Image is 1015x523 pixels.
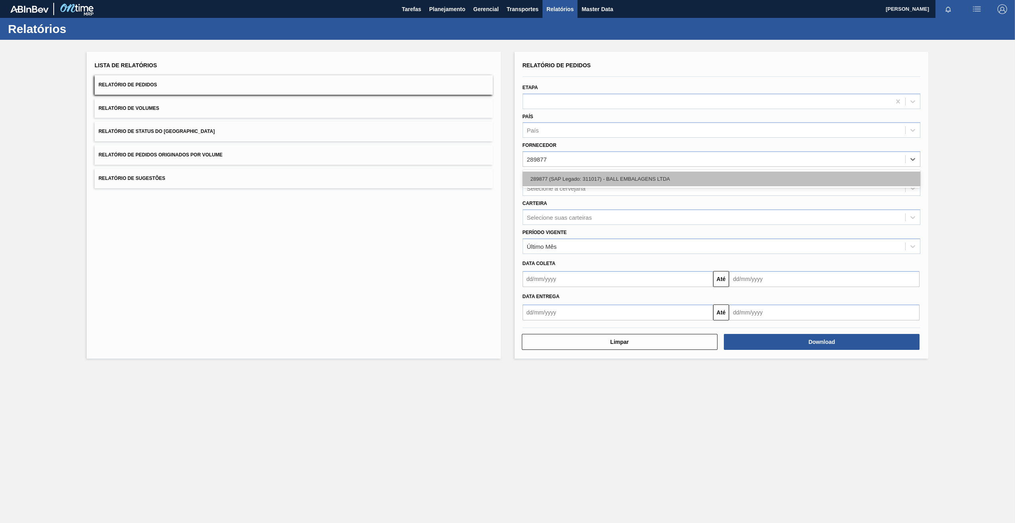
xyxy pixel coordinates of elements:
[99,152,223,158] span: Relatório de Pedidos Originados por Volume
[523,230,567,235] label: Período Vigente
[99,82,157,88] span: Relatório de Pedidos
[473,4,499,14] span: Gerencial
[523,271,713,287] input: dd/mm/yyyy
[95,62,157,68] span: Lista de Relatórios
[523,114,533,119] label: País
[523,304,713,320] input: dd/mm/yyyy
[507,4,539,14] span: Transportes
[523,62,591,68] span: Relatório de Pedidos
[523,85,538,90] label: Etapa
[546,4,574,14] span: Relatórios
[523,172,921,186] div: 289877 (SAP Legado: 311017) - BALL EMBALAGENS LTDA
[99,129,215,134] span: Relatório de Status do [GEOGRAPHIC_DATA]
[527,127,539,134] div: País
[95,145,493,165] button: Relatório de Pedidos Originados por Volume
[402,4,421,14] span: Tarefas
[99,105,159,111] span: Relatório de Volumes
[522,334,717,350] button: Limpar
[729,271,920,287] input: dd/mm/yyyy
[99,176,165,181] span: Relatório de Sugestões
[95,122,493,141] button: Relatório de Status do [GEOGRAPHIC_DATA]
[527,185,586,191] div: Selecione a cervejaria
[8,24,149,33] h1: Relatórios
[713,271,729,287] button: Até
[729,304,920,320] input: dd/mm/yyyy
[523,201,547,206] label: Carteira
[95,75,493,95] button: Relatório de Pedidos
[997,4,1007,14] img: Logout
[972,4,982,14] img: userActions
[429,4,465,14] span: Planejamento
[10,6,49,13] img: TNhmsLtSVTkK8tSr43FrP2fwEKptu5GPRR3wAAAABJRU5ErkJggg==
[724,334,920,350] button: Download
[95,99,493,118] button: Relatório de Volumes
[713,304,729,320] button: Até
[523,261,556,266] span: Data coleta
[95,169,493,188] button: Relatório de Sugestões
[527,243,557,250] div: Último Mês
[935,4,961,15] button: Notificações
[581,4,613,14] span: Master Data
[527,214,592,221] div: Selecione suas carteiras
[523,294,560,299] span: Data Entrega
[523,142,556,148] label: Fornecedor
